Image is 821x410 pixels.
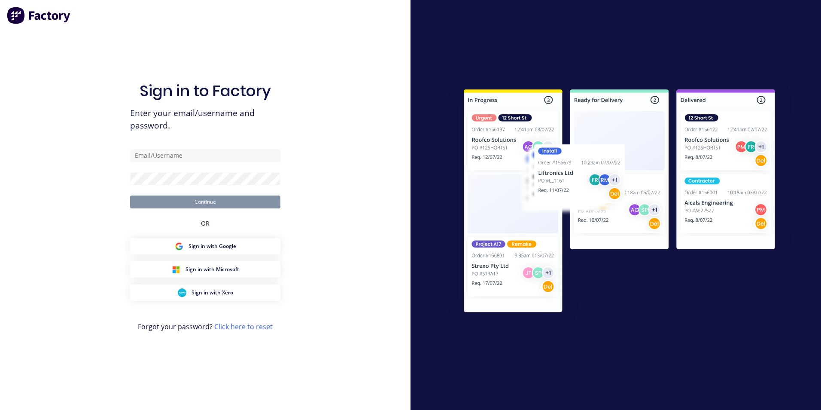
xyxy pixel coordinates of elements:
span: Sign in with Microsoft [185,266,239,273]
img: Factory [7,7,71,24]
button: Google Sign inSign in with Google [130,238,280,254]
button: Continue [130,196,280,208]
input: Email/Username [130,149,280,162]
button: Xero Sign inSign in with Xero [130,285,280,301]
span: Enter your email/username and password. [130,107,280,132]
img: Sign in [445,72,794,333]
h1: Sign in to Factory [140,82,271,100]
img: Xero Sign in [178,288,186,297]
span: Forgot your password? [138,321,273,332]
button: Microsoft Sign inSign in with Microsoft [130,261,280,278]
a: Click here to reset [214,322,273,331]
span: Sign in with Xero [192,289,233,297]
div: OR [201,208,210,238]
img: Microsoft Sign in [172,265,180,274]
img: Google Sign in [175,242,183,251]
span: Sign in with Google [189,242,236,250]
